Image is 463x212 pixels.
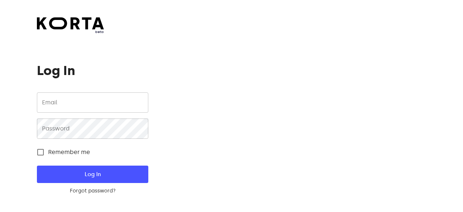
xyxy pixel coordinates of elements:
span: Remember me [48,148,90,157]
a: beta [37,17,104,34]
img: Korta [37,17,104,29]
button: Log In [37,166,148,183]
a: Forgot password? [37,187,148,195]
span: beta [37,29,104,34]
span: Log In [48,170,136,179]
h1: Log In [37,63,148,78]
